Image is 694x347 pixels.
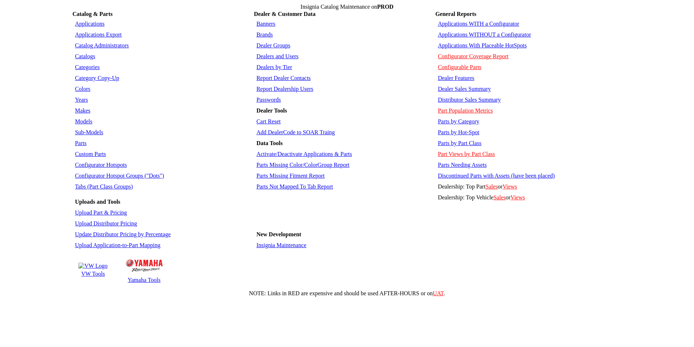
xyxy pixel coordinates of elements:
a: Parts [75,140,86,146]
span: PROD [377,4,393,10]
a: Add DealerCode to SOAR Traing [256,129,335,135]
a: Part Population Metrics [438,107,493,114]
a: Activate/Deactivate Applications & Parts [256,151,352,157]
b: Catalog & Parts [72,11,112,17]
a: VW Logo VW Tools [77,262,108,278]
a: Applications Export [75,31,121,38]
a: Sales [485,183,498,190]
a: Configurable Parts [438,64,481,70]
a: Parts Missing Color/ColorGroup Report [256,162,349,168]
a: Upload Distributor Pricing [75,220,137,227]
a: Applications WITH a Configurator [438,21,519,27]
b: Dealer Tools [256,107,287,114]
a: Configurator Coverage Report [438,53,509,59]
a: Report Dealer Contacts [256,75,310,81]
a: Configurator Hotspots [75,162,127,168]
b: General Reports [435,11,476,17]
td: Insignia Catalog Maintenance on [72,4,621,10]
img: Yamaha Logo [126,259,163,272]
img: VW Logo [78,263,107,269]
a: UAT [433,290,444,296]
a: Insignia Maintenance [256,242,306,248]
a: Yamaha Logo Yamaha Tools [125,255,164,284]
a: Years [75,97,88,103]
a: Models [75,118,92,124]
a: Applications WITHOUT a Configurator [438,31,531,38]
a: Configurator Hotspot Groups ("Dots") [75,173,164,179]
a: Categories [75,64,99,70]
a: Discontinued Parts with Assets (have been placed) [438,173,554,179]
a: Parts Not Mapped To Tab Report [256,183,333,190]
a: Applications [75,21,104,27]
a: Dealers and Users [256,53,298,59]
b: Data Tools [256,140,282,146]
b: Dealer & Customer Data [254,11,315,17]
td: VW Tools [78,270,108,278]
a: Parts by Hot-Spot [438,129,479,135]
a: Makes [75,107,90,114]
a: Views [510,194,525,200]
a: Upload Application-to-Part Mapping [75,242,160,248]
b: New Development [256,231,301,237]
a: Dealers by Tier [256,64,292,70]
td: Yamaha Tools [125,276,163,284]
a: Custom Parts [75,151,106,157]
a: Update Distributor Pricing by Percentage [75,231,171,237]
a: Brands [256,31,273,38]
a: Dealer Groups [256,42,290,48]
a: Cart Reset [256,118,280,124]
a: Banners [256,21,275,27]
b: Uploads and Tools [75,199,120,205]
a: Passwords [256,97,281,103]
a: Dealer Features [438,75,474,81]
a: Catalogs [75,53,95,59]
a: Views [502,183,517,190]
a: Dealer Sales Summary [438,86,491,92]
td: Dealership: Top Part or [436,182,621,192]
a: Distributor Sales Summary [438,97,501,103]
a: Parts Missing Fitment Report [256,173,325,179]
div: NOTE: Links in RED are expensive and should be used AFTER-HOURS or on . [3,290,691,297]
a: Catalog Administrators [75,42,129,48]
a: Parts by Part Class [438,140,481,146]
a: Report Dealership Users [256,86,313,92]
a: Tabs (Part Class Groups) [75,183,133,190]
a: Category Copy-Up [75,75,119,81]
a: Upload Part & Pricing [75,210,127,216]
td: Dealership: Top Vehicle or [436,192,621,203]
a: Parts by Category [438,118,479,124]
a: Parts Needing Assets [438,162,487,168]
a: Colors [75,86,90,92]
a: Sub-Models [75,129,103,135]
a: Part Views by Part Class [438,151,495,157]
a: Applications With Placeable HotSpots [438,42,527,48]
a: Sales [493,194,506,200]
